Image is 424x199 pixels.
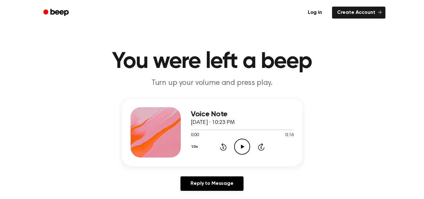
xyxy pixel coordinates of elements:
a: Reply to Message [180,176,243,191]
span: 0:00 [191,132,199,139]
a: Beep [39,7,74,19]
span: 0:16 [285,132,293,139]
p: Turn up your volume and press play. [92,78,333,88]
a: Create Account [332,7,385,19]
span: [DATE] · 10:23 PM [191,120,235,125]
h3: Voice Note [191,110,294,119]
h1: You were left a beep [51,50,373,73]
button: 1.0x [191,141,200,152]
a: Log in [302,5,328,20]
